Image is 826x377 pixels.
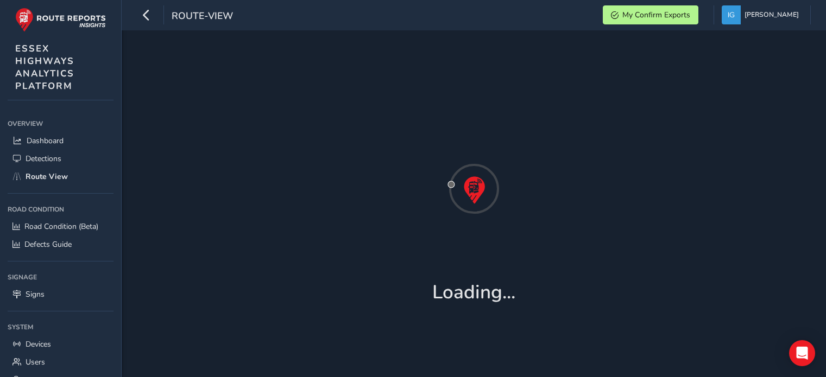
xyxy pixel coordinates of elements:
span: Route View [26,171,68,182]
span: Users [26,357,45,367]
h1: Loading... [432,281,515,304]
button: My Confirm Exports [603,5,698,24]
a: Detections [8,150,114,168]
div: Signage [8,269,114,285]
span: Signs [26,289,45,299]
button: [PERSON_NAME] [722,5,803,24]
span: My Confirm Exports [622,10,690,20]
a: Defects Guide [8,235,114,253]
a: Users [8,353,114,371]
div: Open Intercom Messenger [789,340,815,366]
span: Dashboard [27,136,64,146]
img: rr logo [15,8,106,32]
a: Signs [8,285,114,303]
div: Road Condition [8,201,114,218]
a: Devices [8,335,114,353]
a: Road Condition (Beta) [8,218,114,235]
span: ESSEX HIGHWAYS ANALYTICS PLATFORM [15,42,74,92]
div: System [8,319,114,335]
span: Detections [26,154,61,164]
span: [PERSON_NAME] [745,5,799,24]
span: Defects Guide [24,239,72,250]
a: Route View [8,168,114,186]
span: route-view [172,9,233,24]
img: diamond-layout [722,5,741,24]
span: Road Condition (Beta) [24,221,98,232]
span: Devices [26,339,51,349]
div: Overview [8,116,114,132]
a: Dashboard [8,132,114,150]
